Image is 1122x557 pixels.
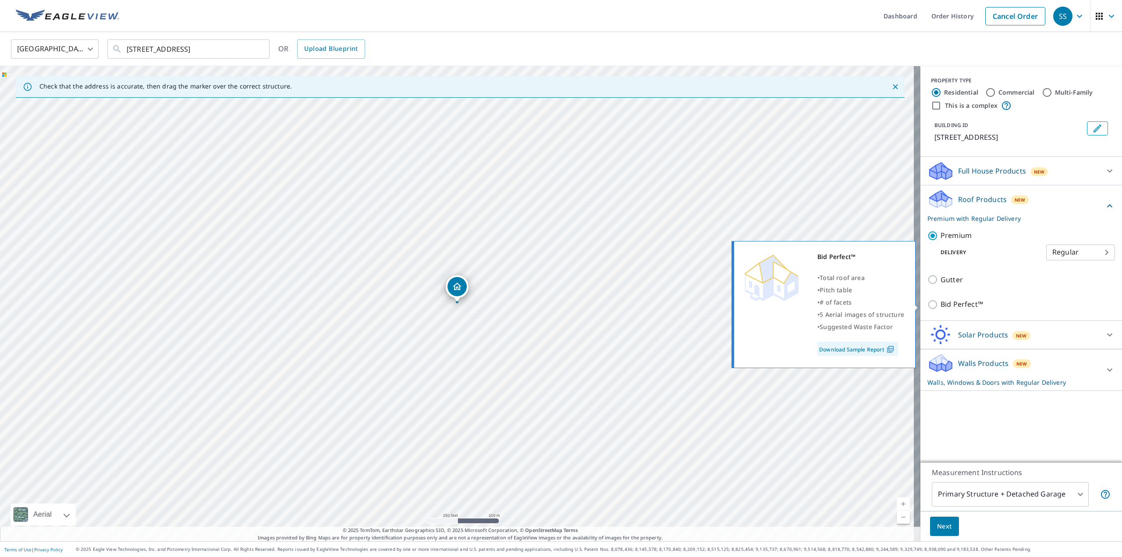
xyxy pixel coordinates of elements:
[927,160,1115,181] div: Full House ProductsNew
[34,546,63,553] a: Privacy Policy
[945,101,998,110] label: This is a complex
[817,309,904,321] div: •
[897,497,910,511] a: Current Level 17, Zoom In
[817,321,904,333] div: •
[1055,88,1093,97] label: Multi-Family
[927,248,1046,256] p: Delivery
[817,296,904,309] div: •
[932,467,1111,478] p: Measurement Instructions
[937,521,952,532] span: Next
[958,166,1026,176] p: Full House Products
[1015,196,1026,203] span: New
[931,77,1111,85] div: PROPERTY TYPE
[343,527,578,534] span: © 2025 TomTom, Earthstar Geographics SIO, © 2025 Microsoft Corporation, ©
[820,323,893,331] span: Suggested Waste Factor
[76,546,1118,553] p: © 2025 Eagle View Technologies, Inc. and Pictometry International Corp. All Rights Reserved. Repo...
[958,330,1008,340] p: Solar Products
[278,39,365,59] div: OR
[897,511,910,524] a: Current Level 17, Zoom Out
[927,378,1099,387] p: Walls, Windows & Doors with Regular Delivery
[1016,360,1027,367] span: New
[741,251,802,303] img: Premium
[304,43,358,54] span: Upload Blueprint
[817,272,904,284] div: •
[998,88,1035,97] label: Commercial
[820,286,852,294] span: Pitch table
[884,345,896,353] img: Pdf Icon
[1046,240,1115,265] div: Regular
[1087,121,1108,135] button: Edit building 1
[11,504,76,525] div: Aerial
[958,194,1007,205] p: Roof Products
[944,88,978,97] label: Residential
[4,547,63,552] p: |
[297,39,365,59] a: Upload Blueprint
[564,527,578,533] a: Terms
[985,7,1045,25] a: Cancel Order
[958,358,1008,369] p: Walls Products
[817,284,904,296] div: •
[934,132,1083,142] p: [STREET_ADDRESS]
[941,230,972,241] p: Premium
[927,324,1115,345] div: Solar ProductsNew
[930,517,959,536] button: Next
[16,10,119,23] img: EV Logo
[932,482,1089,507] div: Primary Structure + Detached Garage
[1016,332,1027,339] span: New
[817,251,904,263] div: Bid Perfect™
[31,504,54,525] div: Aerial
[941,274,963,285] p: Gutter
[820,298,852,306] span: # of facets
[934,121,968,129] p: BUILDING ID
[446,275,469,302] div: Dropped pin, building 1, Residential property, 295 Alpine Ct Palm Harbor, FL 34683
[525,527,562,533] a: OpenStreetMap
[941,299,983,310] p: Bid Perfect™
[1034,168,1045,175] span: New
[820,273,865,282] span: Total roof area
[1053,7,1072,26] div: SS
[927,214,1104,223] p: Premium with Regular Delivery
[890,81,901,92] button: Close
[4,546,32,553] a: Terms of Use
[820,310,904,319] span: 5 Aerial images of structure
[1100,489,1111,500] span: Your report will include the primary structure and a detached garage if one exists.
[11,37,99,61] div: [GEOGRAPHIC_DATA]
[927,353,1115,387] div: Walls ProductsNewWalls, Windows & Doors with Regular Delivery
[927,189,1115,223] div: Roof ProductsNewPremium with Regular Delivery
[127,37,252,61] input: Search by address or latitude-longitude
[817,342,898,356] a: Download Sample Report
[39,82,292,90] p: Check that the address is accurate, then drag the marker over the correct structure.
